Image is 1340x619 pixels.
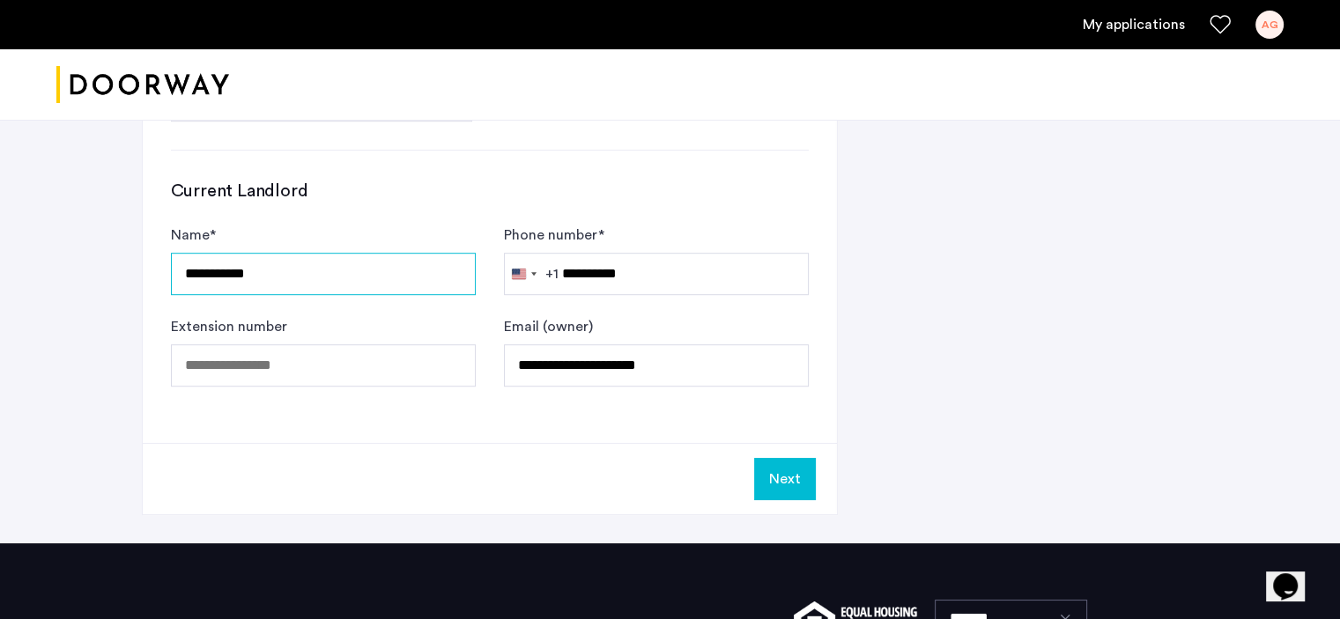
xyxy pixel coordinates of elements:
a: Cazamio logo [56,52,229,118]
iframe: chat widget [1266,549,1322,601]
label: Extension number [171,316,287,337]
label: Email (owner) [504,316,593,337]
img: logo [56,52,229,118]
label: Name * [171,225,216,246]
h3: Current Landlord [171,179,809,203]
div: +1 [545,263,559,284]
button: Selected country [505,254,559,294]
a: Favorites [1210,14,1231,35]
a: My application [1083,14,1185,35]
button: Next [754,458,816,500]
label: Phone number * [504,225,604,246]
div: AG [1255,11,1284,39]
